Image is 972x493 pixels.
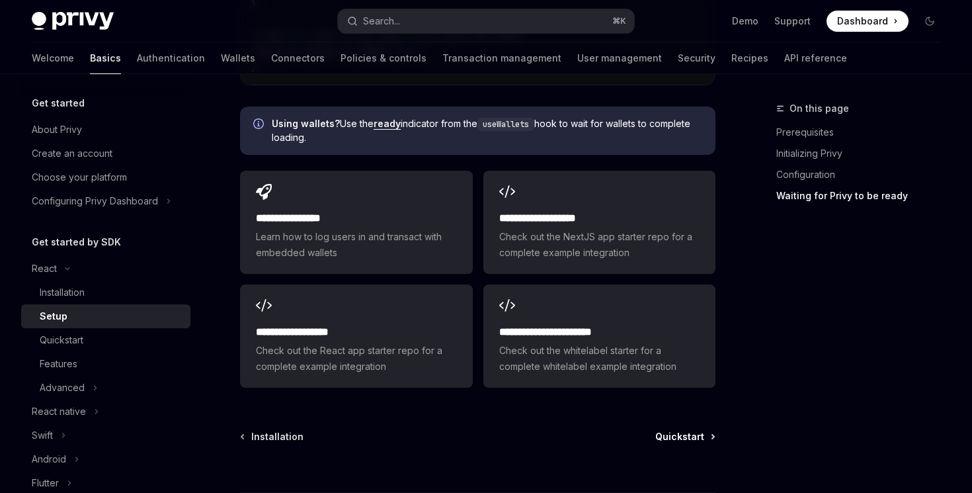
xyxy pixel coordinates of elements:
div: Create an account [32,146,112,161]
span: Quickstart [655,430,704,443]
span: Dashboard [837,15,888,28]
a: Installation [241,430,304,443]
a: Prerequisites [776,122,951,143]
a: Connectors [271,42,325,74]
a: **** **** **** ***Check out the React app starter repo for a complete example integration [240,285,472,388]
a: Choose your platform [21,165,190,189]
div: React [32,261,57,277]
span: Learn how to log users in and transact with embedded wallets [256,229,456,261]
a: Features [21,352,190,376]
div: Installation [40,285,85,300]
a: **** **** **** ****Check out the NextJS app starter repo for a complete example integration [483,171,715,274]
button: Toggle React native section [21,400,190,424]
span: ⌘ K [612,16,626,26]
div: Swift [32,427,53,443]
a: Quickstart [21,328,190,352]
span: On this page [790,101,849,116]
div: Quickstart [40,332,83,348]
div: Features [40,356,77,372]
button: Toggle Android section [21,447,190,471]
div: Android [32,451,66,467]
div: Setup [40,308,67,324]
div: Flutter [32,475,59,491]
button: Toggle Configuring Privy Dashboard section [21,189,190,213]
svg: Info [253,118,266,132]
a: Dashboard [827,11,909,32]
div: Choose your platform [32,169,127,185]
a: About Privy [21,118,190,142]
div: React native [32,404,86,420]
div: About Privy [32,122,82,138]
a: ready [374,118,401,130]
a: Initializing Privy [776,143,951,164]
div: Search... [363,13,400,29]
span: Use the indicator from the hook to wait for wallets to complete loading. [272,117,702,144]
a: Support [774,15,811,28]
a: API reference [784,42,847,74]
strong: Using wallets? [272,118,340,129]
div: Configuring Privy Dashboard [32,193,158,209]
a: Installation [21,281,190,304]
a: **** **** **** **** ***Check out the whitelabel starter for a complete whitelabel example integra... [483,285,715,388]
a: Policies & controls [341,42,426,74]
a: Wallets [221,42,255,74]
h5: Get started by SDK [32,234,121,250]
a: Quickstart [655,430,714,443]
h5: Get started [32,95,85,111]
a: Security [678,42,715,74]
a: Welcome [32,42,74,74]
code: useWallets [477,118,534,131]
div: Advanced [40,380,85,396]
a: Transaction management [442,42,561,74]
a: Waiting for Privy to be ready [776,185,951,206]
button: Toggle Advanced section [21,376,190,400]
span: Installation [251,430,304,443]
button: Open search [338,9,633,33]
span: Check out the NextJS app starter repo for a complete example integration [499,229,700,261]
a: Recipes [731,42,768,74]
img: dark logo [32,12,114,30]
a: User management [577,42,662,74]
button: Toggle Swift section [21,424,190,447]
button: Toggle React section [21,257,190,281]
button: Toggle dark mode [919,11,940,32]
a: Demo [732,15,758,28]
a: Configuration [776,164,951,185]
a: Authentication [137,42,205,74]
a: Create an account [21,142,190,165]
a: Basics [90,42,121,74]
a: Setup [21,304,190,328]
span: Check out the whitelabel starter for a complete whitelabel example integration [499,343,700,375]
span: Check out the React app starter repo for a complete example integration [256,343,456,375]
a: **** **** **** *Learn how to log users in and transact with embedded wallets [240,171,472,274]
